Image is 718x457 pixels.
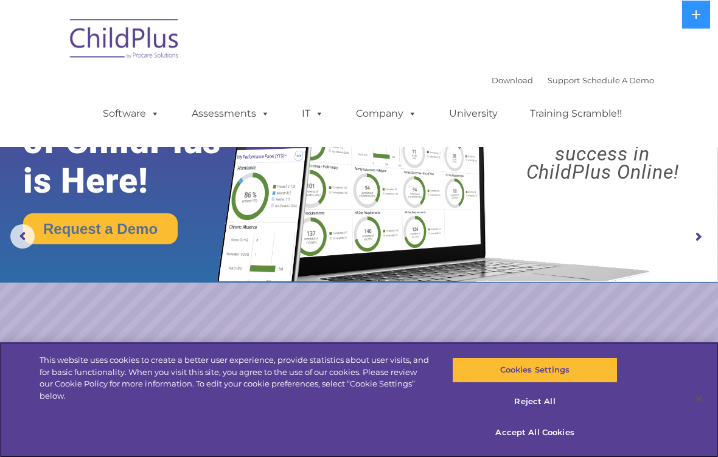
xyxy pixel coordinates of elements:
[290,101,336,125] a: IT
[179,101,282,125] a: Assessments
[40,354,431,401] div: This website uses cookies to create a better user experience, provide statistics about user visit...
[91,101,172,125] a: Software
[518,101,634,125] a: Training Scramble!!
[548,75,580,84] a: Support
[452,357,617,382] button: Cookies Settings
[452,388,617,414] button: Reject All
[685,385,712,411] button: Close
[437,101,510,125] a: University
[23,81,253,200] rs-layer: The Future of ChildPlus is Here!
[492,75,533,84] a: Download
[452,419,617,445] button: Accept All Cookies
[344,101,429,125] a: Company
[582,75,654,84] a: Schedule A Demo
[64,10,186,70] img: ChildPlus by Procare Solutions
[492,75,654,84] font: |
[23,213,178,244] a: Request a Demo
[496,89,709,180] rs-layer: Boost your productivity and streamline your success in ChildPlus Online!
